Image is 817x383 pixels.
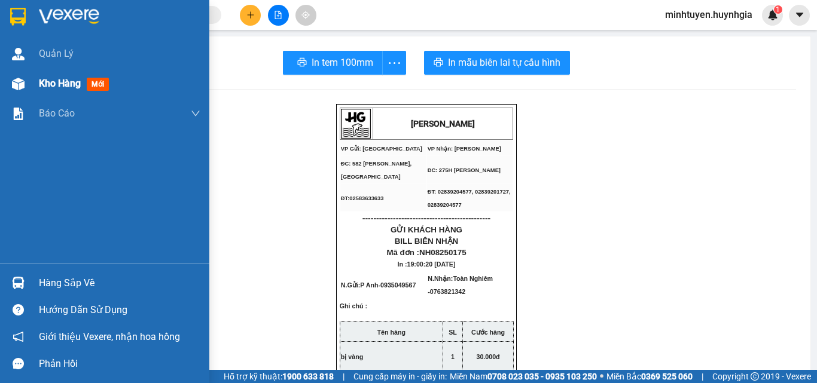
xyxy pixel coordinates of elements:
[656,7,762,22] span: minhtuyen.huynhgia
[789,5,810,26] button: caret-down
[776,5,780,14] span: 1
[341,146,422,152] span: VP Gửi: [GEOGRAPHIC_DATA]
[283,51,383,75] button: printerIn tem 100mm
[13,331,24,342] span: notification
[360,281,378,289] span: P Anh
[751,372,759,381] span: copyright
[191,109,200,118] span: down
[428,146,501,152] span: VP Nhận: [PERSON_NAME]
[606,370,693,383] span: Miền Bắc
[246,11,255,19] span: plus
[774,5,782,14] sup: 1
[428,275,493,295] span: Toàn Nghiêm -
[382,51,406,75] button: more
[600,374,603,379] span: ⚪️
[424,51,570,75] button: printerIn mẫu biên lai tự cấu hình
[702,370,703,383] span: |
[362,213,490,223] span: ----------------------------------------------
[395,237,459,246] span: BILL BIÊN NHẬN
[451,353,455,360] span: 1
[341,195,384,201] span: ĐT:02583633633
[377,329,406,336] strong: Tên hàng
[12,48,25,60] img: warehouse-icon
[383,56,406,71] span: more
[12,108,25,120] img: solution-icon
[411,119,475,128] strong: [PERSON_NAME]
[353,370,447,383] span: Cung cấp máy in - giấy in:
[448,55,560,70] span: In mẫu biên lai tự cấu hình
[39,78,81,89] span: Kho hàng
[282,372,334,381] strong: 1900 633 818
[39,274,200,292] div: Hàng sắp về
[450,370,597,383] span: Miền Nam
[13,304,24,315] span: question-circle
[301,11,310,19] span: aim
[476,353,499,360] span: 30.000đ
[380,281,416,289] span: 0935049567
[39,301,200,319] div: Hướng dẫn sử dụng
[87,78,109,91] span: mới
[428,275,493,295] span: N.Nhận:
[398,261,456,268] span: In :
[641,372,693,381] strong: 0369 525 060
[343,370,345,383] span: |
[487,372,597,381] strong: 0708 023 035 - 0935 103 250
[295,5,316,26] button: aim
[407,261,456,268] span: 19:00:20 [DATE]
[39,106,75,121] span: Báo cáo
[10,8,26,26] img: logo-vxr
[449,329,457,336] strong: SL
[12,277,25,289] img: warehouse-icon
[434,57,443,69] span: printer
[767,10,778,20] img: icon-new-feature
[224,370,334,383] span: Hỗ trợ kỹ thuật:
[341,161,411,180] span: ĐC: 582 [PERSON_NAME], [GEOGRAPHIC_DATA]
[12,78,25,90] img: warehouse-icon
[428,189,511,208] span: ĐT: 02839204577, 02839201727, 02839204577
[340,302,367,319] span: Ghi chú :
[341,353,363,360] span: bị vàng
[428,167,501,173] span: ĐC: 275H [PERSON_NAME]
[312,55,373,70] span: In tem 100mm
[386,248,466,257] span: Mã đơn :
[419,248,467,257] span: NH08250175
[13,358,24,369] span: message
[268,5,289,26] button: file-add
[297,57,307,69] span: printer
[39,329,180,344] span: Giới thiệu Vexere, nhận hoa hồng
[341,109,371,139] img: logo
[471,329,505,336] strong: Cước hàng
[391,225,462,234] span: GỬI KHÁCH HÀNG
[39,46,74,61] span: Quản Lý
[274,11,282,19] span: file-add
[39,355,200,373] div: Phản hồi
[430,288,465,295] span: 0763821342
[341,281,416,289] span: N.Gửi:
[378,281,416,289] span: -
[240,5,261,26] button: plus
[794,10,805,20] span: caret-down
